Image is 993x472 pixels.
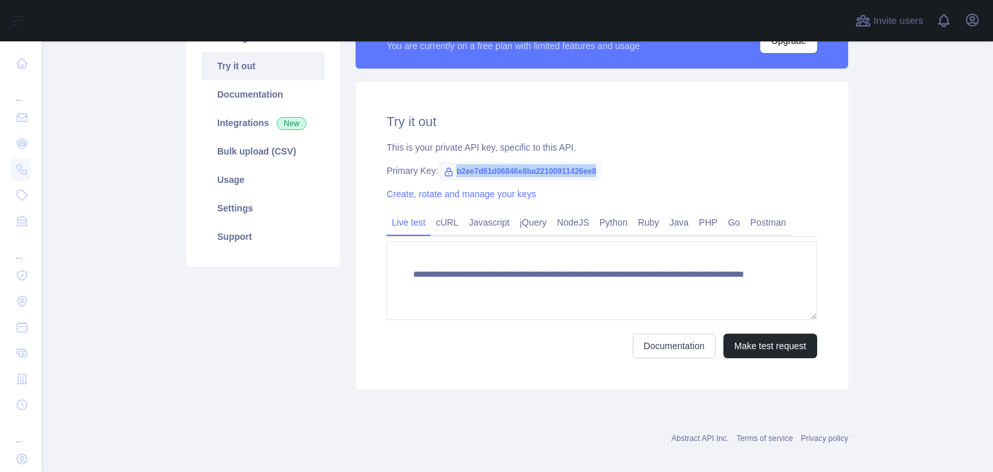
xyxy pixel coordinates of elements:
[633,334,716,358] a: Documentation
[202,137,325,166] a: Bulk upload (CSV)
[202,222,325,251] a: Support
[387,113,817,131] h2: Try it out
[873,14,923,28] span: Invite users
[464,212,515,233] a: Javascript
[801,434,848,443] a: Privacy policy
[387,141,817,154] div: This is your private API key, specific to this API.
[745,212,791,233] a: Postman
[853,10,926,31] button: Invite users
[736,434,793,443] a: Terms of service
[431,212,464,233] a: cURL
[694,212,723,233] a: PHP
[202,166,325,194] a: Usage
[202,80,325,109] a: Documentation
[723,334,817,358] button: Make test request
[633,212,665,233] a: Ruby
[10,419,31,445] div: ...
[515,212,551,233] a: jQuery
[665,212,694,233] a: Java
[723,212,745,233] a: Go
[594,212,633,233] a: Python
[387,164,817,177] div: Primary Key:
[202,109,325,137] a: Integrations New
[10,78,31,103] div: ...
[10,235,31,261] div: ...
[387,39,640,52] div: You are currently on a free plan with limited features and usage
[387,189,536,199] a: Create, rotate and manage your keys
[387,212,431,233] a: Live test
[672,434,729,443] a: Abstract API Inc.
[202,52,325,80] a: Try it out
[438,162,601,181] span: b2ee7d61d06846e8ba22100911426ee8
[551,212,594,233] a: NodeJS
[202,194,325,222] a: Settings
[277,117,306,130] span: New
